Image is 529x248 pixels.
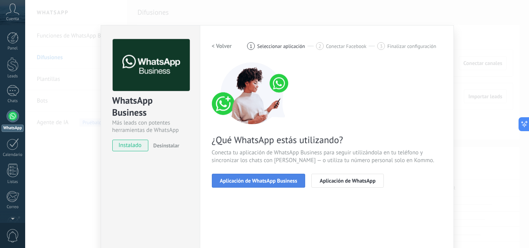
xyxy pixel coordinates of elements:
[250,43,252,50] span: 1
[212,174,306,188] button: Aplicación de WhatsApp Business
[2,74,24,79] div: Leads
[150,140,179,151] button: Desinstalar
[2,205,24,210] div: Correo
[212,43,232,50] h2: < Volver
[6,17,19,22] span: Cuenta
[387,43,436,49] span: Finalizar configuración
[2,180,24,185] div: Listas
[380,43,383,50] span: 3
[113,39,190,91] img: logo_main.png
[2,125,24,132] div: WhatsApp
[2,152,24,157] div: Calendario
[113,140,148,151] span: instalado
[326,43,367,49] span: Conectar Facebook
[112,94,189,119] div: WhatsApp Business
[153,142,179,149] span: Desinstalar
[212,149,442,164] span: Conecta tu aplicación de WhatsApp Business para seguir utilizándola en tu teléfono y sincronizar ...
[212,39,232,53] button: < Volver
[2,46,24,51] div: Panel
[220,178,297,183] span: Aplicación de WhatsApp Business
[212,62,293,124] img: connect number
[2,99,24,104] div: Chats
[212,134,442,146] span: ¿Qué WhatsApp estás utilizando?
[311,174,383,188] button: Aplicación de WhatsApp
[318,43,321,50] span: 2
[257,43,305,49] span: Seleccionar aplicación
[112,119,189,134] div: Más leads con potentes herramientas de WhatsApp
[319,178,375,183] span: Aplicación de WhatsApp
